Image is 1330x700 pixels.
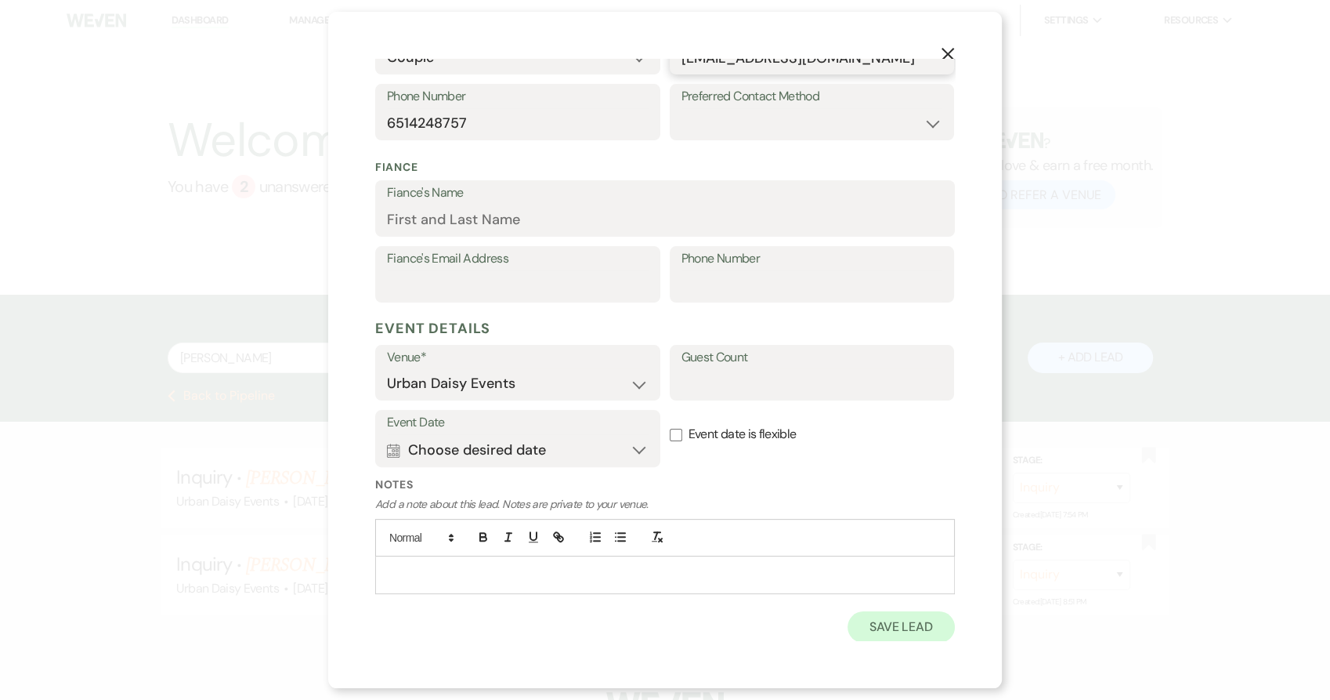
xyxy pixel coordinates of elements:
[387,412,649,434] label: Event Date
[848,611,955,643] button: Save Lead
[387,205,943,235] input: First and Last Name
[387,248,649,270] label: Fiance's Email Address
[681,248,943,270] label: Phone Number
[681,346,943,369] label: Guest Count
[681,85,943,108] label: Preferred Contact Method
[387,346,649,369] label: Venue*
[670,429,682,441] input: Event date is flexible
[387,182,943,205] label: Fiance's Name
[375,159,955,176] p: Fiance
[387,85,649,108] label: Phone Number
[670,410,955,459] label: Event date is flexible
[387,434,649,466] button: Choose desired date
[375,317,955,340] h5: Event Details
[375,496,955,513] p: Add a note about this lead. Notes are private to your venue.
[375,477,955,493] label: Notes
